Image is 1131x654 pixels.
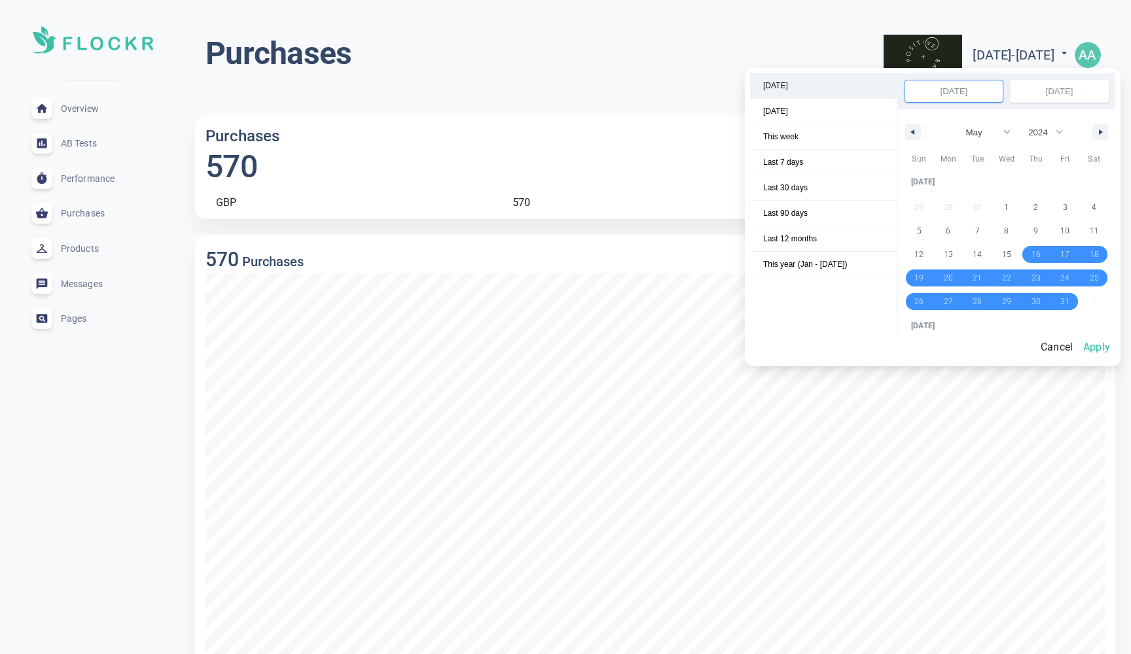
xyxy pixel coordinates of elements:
span: 15 [1002,243,1011,266]
span: Sat [1079,148,1109,169]
button: 30 [963,146,992,169]
span: 6 [946,219,950,243]
span: 13 [944,243,953,266]
div: [DATE] [905,313,1109,339]
button: [DATE] [750,99,897,124]
button: 28 [963,290,992,313]
span: Fri [1050,148,1080,169]
button: Last 90 days [750,201,897,226]
span: Last 30 days [750,175,897,200]
span: 12 [914,243,924,266]
button: Cancel [1035,334,1078,361]
button: 15 [992,243,1022,266]
span: Wed [992,148,1022,169]
span: 2 [1033,196,1038,219]
span: Mon [934,148,963,169]
span: 31 [1060,290,1069,313]
span: 9 [1033,219,1038,243]
button: 27 [934,290,963,313]
button: Apply [1078,334,1115,361]
button: 25 [1079,266,1109,290]
button: 13 [934,243,963,266]
button: 17 [1050,243,1080,266]
button: Last 30 days [750,175,897,201]
button: 11 [1079,219,1109,243]
button: 4 [1079,196,1109,219]
span: Last 12 months [750,226,897,251]
input: Early [905,80,1003,102]
button: 6 [934,219,963,243]
button: 30 [1021,290,1050,313]
span: 21 [973,266,982,290]
span: 8 [1004,219,1009,243]
button: [DATE] [750,73,897,99]
button: 1 [992,196,1022,219]
button: 10 [1050,219,1080,243]
span: [DATE] [750,73,897,98]
span: 16 [1032,243,1041,266]
span: 7 [975,219,980,243]
button: 14 [963,243,992,266]
span: 5 [917,219,922,243]
button: 16 [1021,243,1050,266]
button: 5 [905,219,934,243]
button: 7 [963,219,992,243]
span: 30 [1032,290,1041,313]
button: 22 [992,266,1022,290]
span: 29 [944,146,953,169]
span: 20 [944,266,953,290]
button: This year (Jan - [DATE]) [750,252,897,277]
span: 30 [973,146,982,169]
span: 1 [1004,196,1009,219]
button: 2 [1021,196,1050,219]
div: [DATE] [905,169,1109,195]
button: 18 [1079,243,1109,266]
span: 11 [1090,219,1099,243]
button: Last 7 days [750,150,897,175]
button: 29 [992,290,1022,313]
span: 23 [1032,266,1041,290]
button: 3 [1050,196,1080,219]
span: 29 [1002,290,1011,313]
button: 19 [905,266,934,290]
span: Tue [963,148,992,169]
button: 29 [934,146,963,169]
span: 22 [1002,266,1011,290]
button: 20 [934,266,963,290]
span: 10 [1060,219,1069,243]
span: 14 [973,243,982,266]
span: This week [750,124,897,149]
button: 21 [963,266,992,290]
button: 23 [1021,266,1050,290]
span: Sun [905,148,934,169]
span: 4 [1092,196,1096,219]
span: 28 [914,146,924,169]
span: 3 [1063,196,1068,219]
span: 26 [914,290,924,313]
button: 9 [1021,219,1050,243]
span: 17 [1060,243,1069,266]
span: 27 [944,290,953,313]
button: Last 12 months [750,226,897,252]
button: 31 [1050,290,1080,313]
button: 12 [905,243,934,266]
span: 25 [1090,266,1099,290]
button: 8 [992,219,1022,243]
span: 28 [973,290,982,313]
button: 28 [905,146,934,169]
span: Thu [1021,148,1050,169]
button: 24 [1050,266,1080,290]
input: Continuous [1011,80,1108,102]
button: 26 [905,290,934,313]
span: 24 [1060,266,1069,290]
button: This week [750,124,897,150]
span: 18 [1090,243,1099,266]
span: 19 [914,266,924,290]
